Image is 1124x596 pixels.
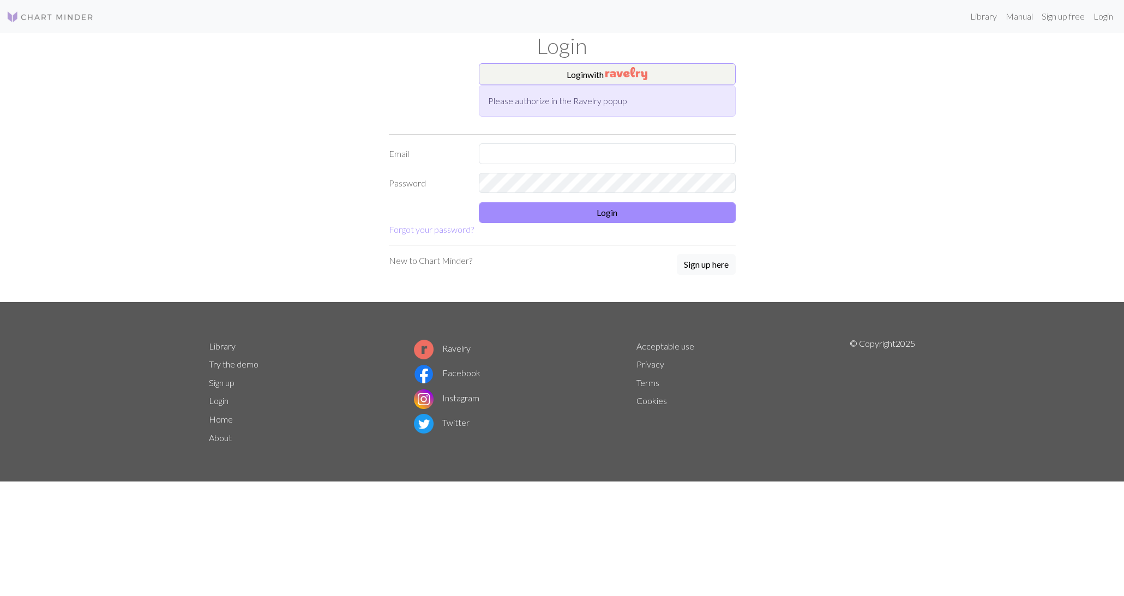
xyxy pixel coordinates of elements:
[1037,5,1089,27] a: Sign up free
[209,432,232,443] a: About
[479,85,736,117] div: Please authorize in the Ravelry popup
[414,414,434,434] img: Twitter logo
[414,393,479,403] a: Instagram
[414,368,480,378] a: Facebook
[382,143,472,164] label: Email
[209,341,236,351] a: Library
[1089,5,1117,27] a: Login
[209,359,259,369] a: Try the demo
[677,254,736,275] button: Sign up here
[636,395,667,406] a: Cookies
[414,343,471,353] a: Ravelry
[414,340,434,359] img: Ravelry logo
[209,395,229,406] a: Login
[7,10,94,23] img: Logo
[636,377,659,388] a: Terms
[389,254,472,267] p: New to Chart Minder?
[202,33,922,59] h1: Login
[479,63,736,85] button: Loginwith
[414,364,434,384] img: Facebook logo
[850,337,915,447] p: © Copyright 2025
[1001,5,1037,27] a: Manual
[209,414,233,424] a: Home
[677,254,736,276] a: Sign up here
[636,341,694,351] a: Acceptable use
[966,5,1001,27] a: Library
[414,389,434,409] img: Instagram logo
[414,417,470,428] a: Twitter
[382,173,472,194] label: Password
[479,202,736,223] button: Login
[209,377,235,388] a: Sign up
[389,224,474,234] a: Forgot your password?
[636,359,664,369] a: Privacy
[605,67,647,80] img: Ravelry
